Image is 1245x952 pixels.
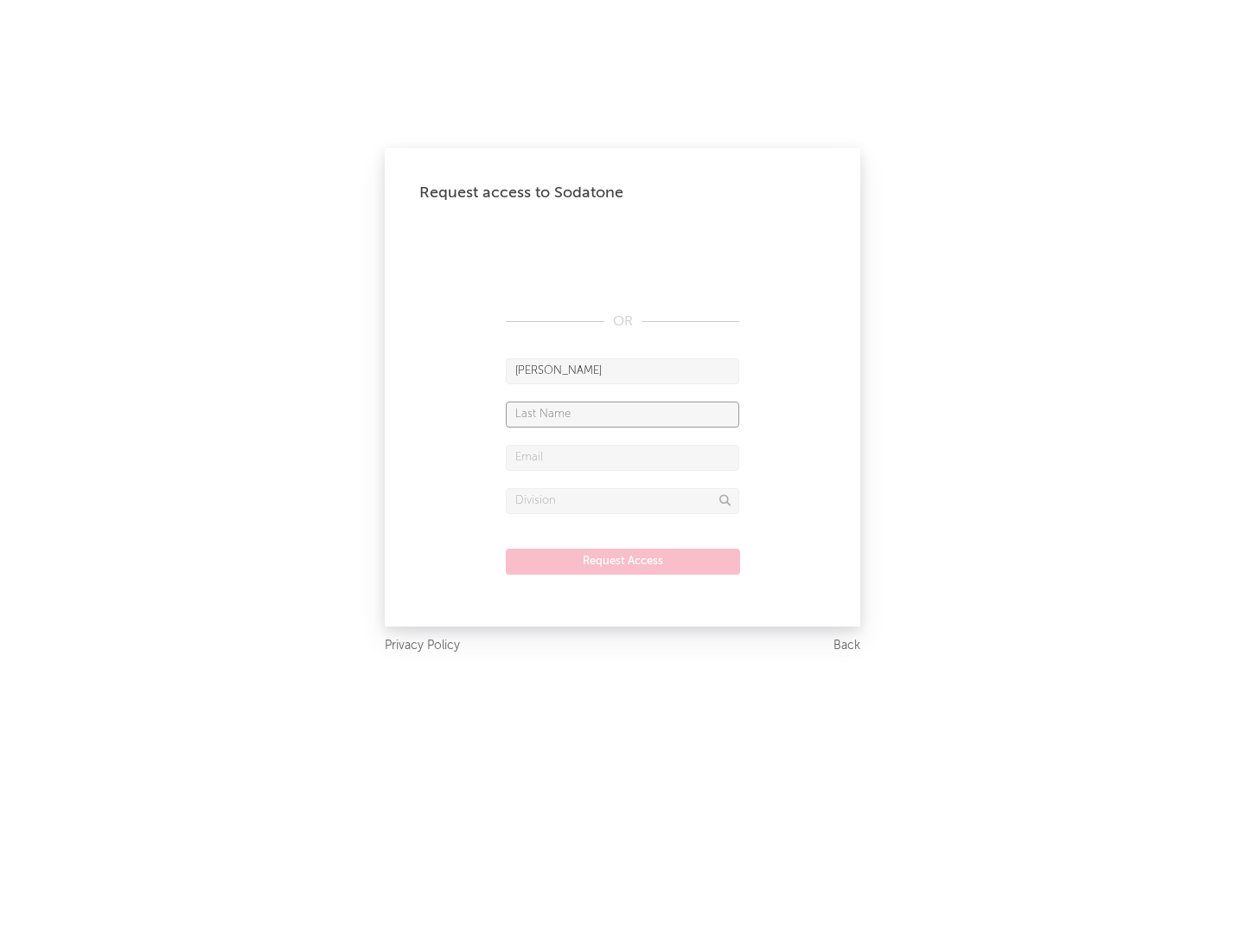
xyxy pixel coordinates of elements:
input: First Name [506,358,739,384]
div: Request access to Sodatone [419,183,826,203]
input: Email [506,445,739,471]
input: Last Name [506,402,739,428]
a: Back [833,635,860,657]
a: Privacy Policy [385,635,460,657]
input: Division [506,488,739,514]
button: Request Access [506,549,740,575]
div: OR [506,312,739,332]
